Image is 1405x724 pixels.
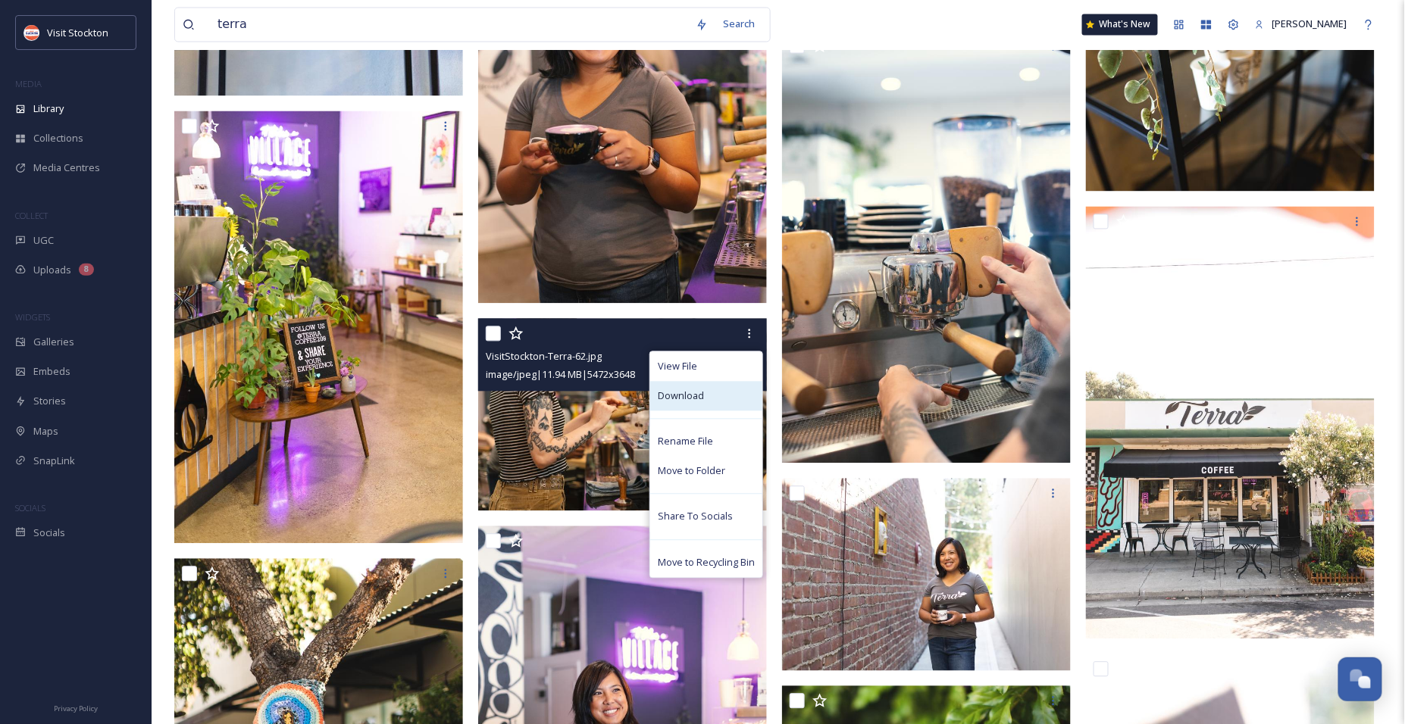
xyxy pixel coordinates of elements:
[33,161,100,175] span: Media Centres
[658,389,704,404] span: Download
[486,368,635,382] span: image/jpeg | 11.94 MB | 5472 x 3648
[658,464,725,479] span: Move to Folder
[15,502,45,513] span: SOCIALS
[33,424,58,438] span: Maps
[33,101,64,116] span: Library
[715,10,762,39] div: Search
[658,510,733,524] span: Share To Socials
[1247,10,1355,39] a: [PERSON_NAME]
[1086,207,1375,640] img: VisitStockton-Terra-5.jpg
[54,698,98,716] a: Privacy Policy
[33,454,75,468] span: SnapLink
[658,556,755,570] span: Move to Recycling Bin
[54,704,98,713] span: Privacy Policy
[33,526,65,540] span: Socials
[658,435,713,449] span: Rename File
[15,311,50,323] span: WIDGETS
[33,263,71,277] span: Uploads
[33,131,83,145] span: Collections
[1272,17,1347,31] span: [PERSON_NAME]
[1082,14,1158,36] a: What's New
[782,31,1071,464] img: VisitStockton-Terra-84.jpg
[33,233,54,248] span: UGC
[15,210,48,221] span: COLLECT
[174,111,463,545] img: VisitStockton-Terra-12.jpg
[782,479,1071,671] img: VisitStockton-Terra-33.jpg
[658,360,697,374] span: View File
[486,350,602,364] span: VisitStockton-Terra-62.jpg
[33,335,74,349] span: Galleries
[47,26,108,39] span: Visit Stockton
[15,78,42,89] span: MEDIA
[24,25,39,40] img: unnamed.jpeg
[79,264,94,276] div: 8
[210,8,688,42] input: Search your library
[478,319,767,511] img: VisitStockton-Terra-62.jpg
[33,394,66,408] span: Stories
[1338,657,1382,701] button: Open Chat
[33,364,70,379] span: Embeds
